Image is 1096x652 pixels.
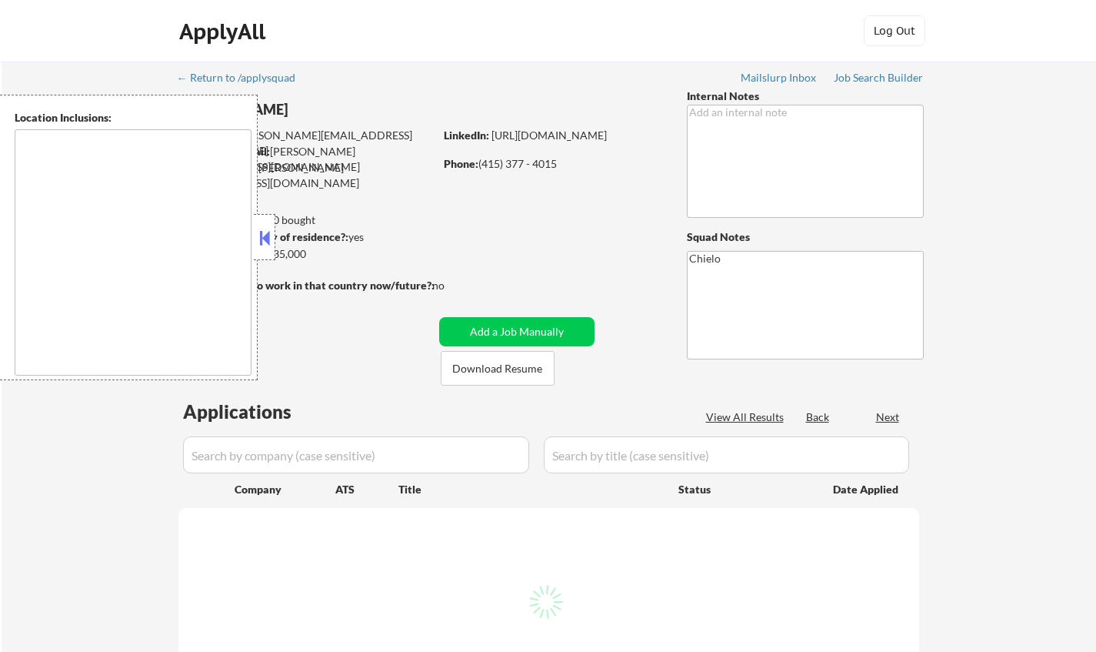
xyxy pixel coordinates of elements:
input: Search by title (case sensitive) [544,436,909,473]
div: Date Applied [833,482,901,497]
div: [PERSON_NAME] [178,100,495,119]
div: (415) 377 - 4015 [444,156,661,172]
button: Log Out [864,15,925,46]
div: ← Return to /applysquad [177,72,310,83]
a: ← Return to /applysquad [177,72,310,87]
div: Mailslurp Inbox [741,72,818,83]
div: no [432,278,476,293]
a: Mailslurp Inbox [741,72,818,87]
div: Job Search Builder [834,72,924,83]
strong: Will need Visa to work in that country now/future?: [178,279,435,292]
div: Location Inclusions: [15,110,252,125]
div: Title [398,482,664,497]
div: yes [178,229,429,245]
div: Squad Notes [687,229,924,245]
strong: Phone: [444,157,478,170]
div: ATS [335,482,398,497]
div: Next [876,410,901,425]
strong: LinkedIn: [444,129,489,142]
div: $135,000 [178,246,434,262]
div: Company [235,482,335,497]
div: View All Results [706,410,788,425]
input: Search by company (case sensitive) [183,436,529,473]
button: Download Resume [441,351,555,386]
a: [URL][DOMAIN_NAME] [491,129,607,142]
button: Add a Job Manually [439,317,595,346]
div: Status [678,475,811,503]
div: [PERSON_NAME][EMAIL_ADDRESS][DOMAIN_NAME] [179,128,434,158]
div: ApplyAll [179,18,270,45]
div: Internal Notes [687,89,924,104]
div: [PERSON_NAME][EMAIL_ADDRESS][DOMAIN_NAME] [179,144,434,174]
div: Applications [183,403,335,421]
div: Back [806,410,831,425]
div: [PERSON_NAME][EMAIL_ADDRESS][DOMAIN_NAME] [178,160,434,190]
div: 98 sent / 200 bought [178,212,434,228]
